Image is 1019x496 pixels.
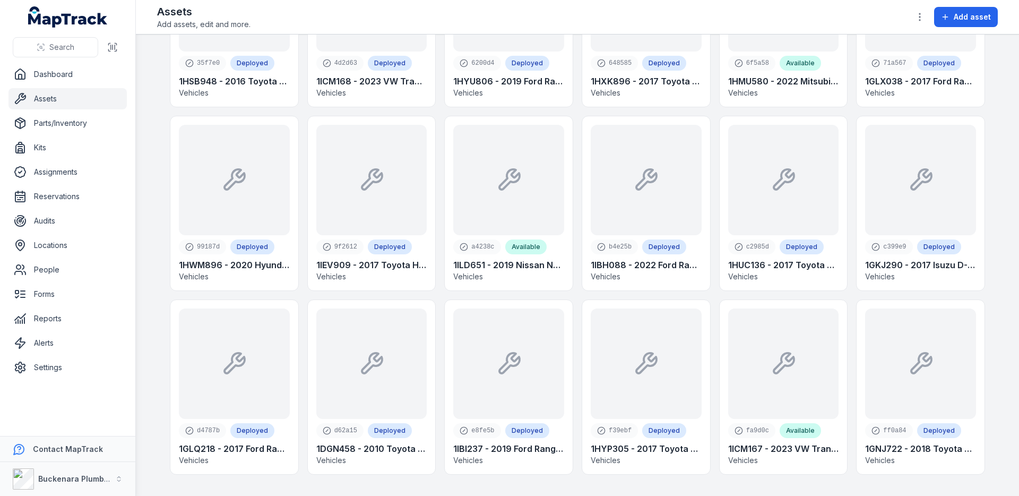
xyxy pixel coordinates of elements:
[157,4,251,19] h2: Assets
[8,113,127,134] a: Parts/Inventory
[8,88,127,109] a: Assets
[8,284,127,305] a: Forms
[49,42,74,53] span: Search
[934,7,998,27] button: Add asset
[38,474,178,483] strong: Buckenara Plumbing Gas & Electrical
[8,210,127,232] a: Audits
[8,259,127,280] a: People
[28,6,108,28] a: MapTrack
[8,308,127,329] a: Reports
[954,12,991,22] span: Add asset
[8,332,127,354] a: Alerts
[8,235,127,256] a: Locations
[8,357,127,378] a: Settings
[33,444,103,454] strong: Contact MapTrack
[8,64,127,85] a: Dashboard
[13,37,98,57] button: Search
[8,161,127,183] a: Assignments
[8,137,127,158] a: Kits
[157,19,251,30] span: Add assets, edit and more.
[8,186,127,207] a: Reservations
